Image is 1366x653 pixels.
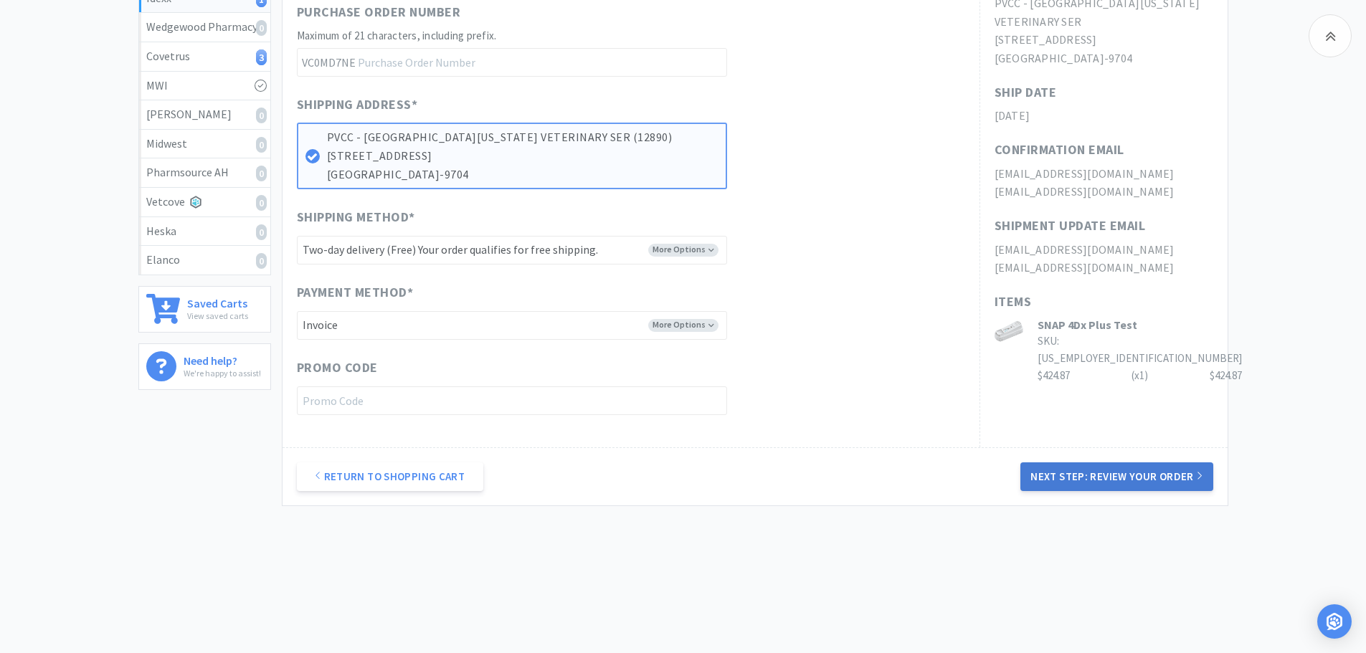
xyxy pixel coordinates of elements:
div: Open Intercom Messenger [1317,604,1352,639]
div: MWI [146,77,263,95]
i: 0 [256,108,267,123]
div: Midwest [146,135,263,153]
h1: Items [995,292,1213,313]
button: Next Step: Review Your Order [1020,462,1213,491]
h2: [EMAIL_ADDRESS][DOMAIN_NAME] [995,183,1213,201]
a: Saved CartsView saved carts [138,286,271,333]
div: Wedgewood Pharmacy [146,18,263,37]
div: [PERSON_NAME] [146,105,263,124]
span: VC0MD7NE [297,49,359,76]
h2: [STREET_ADDRESS] [995,31,1213,49]
h3: SNAP 4Dx Plus Test [1038,317,1242,333]
h1: Confirmation Email [995,140,1124,161]
a: Covetrus3 [139,42,270,72]
span: SKU: [US_EMPLOYER_IDENTIFICATION_NUMBER] [1038,334,1242,365]
h2: [GEOGRAPHIC_DATA]-9704 [995,49,1213,68]
h6: Saved Carts [187,294,248,309]
a: Midwest0 [139,130,270,159]
h6: Need help? [184,351,261,366]
span: Purchase Order Number [297,2,461,23]
a: Pharmsource AH0 [139,158,270,188]
h1: Shipment Update Email [995,216,1146,237]
span: Shipping Method * [297,207,415,228]
input: Purchase Order Number [297,48,727,77]
p: View saved carts [187,309,248,323]
i: 0 [256,20,267,36]
a: Elanco0 [139,246,270,275]
i: 0 [256,195,267,211]
p: We're happy to assist! [184,366,261,380]
div: $424.87 [1210,367,1242,384]
a: MWI [139,72,270,101]
i: 3 [256,49,267,65]
i: 0 [256,224,267,240]
a: [PERSON_NAME]0 [139,100,270,130]
div: Elanco [146,251,263,270]
h2: [EMAIL_ADDRESS][DOMAIN_NAME] [995,259,1213,277]
a: Wedgewood Pharmacy0 [139,13,270,42]
p: [GEOGRAPHIC_DATA]-9704 [327,166,718,184]
p: [STREET_ADDRESS] [327,147,718,166]
i: 0 [256,166,267,181]
h2: [DATE] [995,107,1213,125]
a: Heska0 [139,217,270,247]
div: Heska [146,222,263,241]
div: Pharmsource AH [146,163,263,182]
span: Promo Code [297,358,378,378]
i: 0 [256,253,267,269]
h2: [EMAIL_ADDRESS][DOMAIN_NAME] [995,241,1213,259]
a: Vetcove0 [139,188,270,217]
p: PVCC - [GEOGRAPHIC_DATA][US_STATE] VETERINARY SER (12890) [327,128,718,147]
input: Promo Code [297,386,727,415]
div: (x 1 ) [1132,367,1148,384]
span: Shipping Address * [297,95,418,115]
span: Maximum of 21 characters, including prefix. [297,29,497,42]
div: Vetcove [146,193,263,211]
a: Return to Shopping Cart [297,462,483,491]
i: 0 [256,137,267,153]
div: $424.87 [1038,367,1242,384]
div: Covetrus [146,47,263,66]
h1: Ship Date [995,82,1057,103]
img: 85c0710ae080418bafc854db1d250bbe_496547.png [995,317,1023,345]
h2: [EMAIL_ADDRESS][DOMAIN_NAME] [995,165,1213,183]
span: Payment Method * [297,282,414,303]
